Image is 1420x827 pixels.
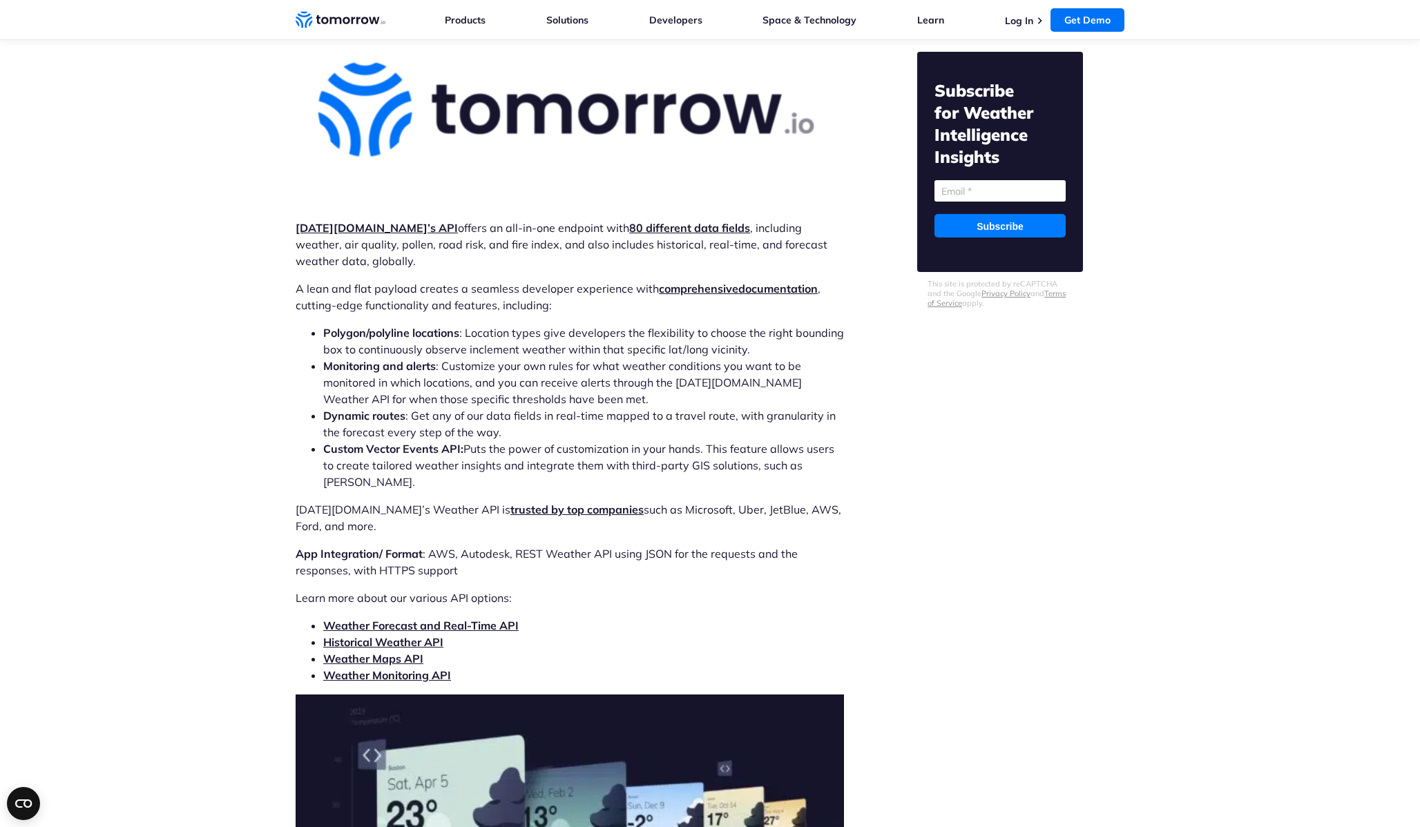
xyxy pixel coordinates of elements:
[296,547,423,561] strong: App Integration/ Format
[323,619,519,632] a: Weather Forecast and Real-Time API
[928,289,1066,308] a: Terms of Service
[296,280,844,313] p: A lean and flat payload creates a seamless developer experience with , cutting-edge functionality...
[296,221,458,235] a: [DATE][DOMAIN_NAME]’s API
[934,79,1066,168] h2: Subscribe for Weather Intelligence Insights
[649,14,702,26] a: Developers
[323,668,451,682] a: Weather Monitoring API
[296,220,844,269] p: offers an all-in-one endpoint with , including weather, air quality, pollen, road risk, and fire ...
[762,14,856,26] a: Space & Technology
[323,442,463,456] b: Custom Vector Events API:
[323,409,405,422] strong: Dynamic routes
[323,635,443,649] a: Historical Weather API
[323,326,459,340] strong: Polygon/polyline locations
[934,180,1066,202] input: Email *
[445,14,486,26] a: Products
[296,590,844,606] p: Learn more about our various API options:
[296,10,385,30] a: Home link
[546,14,588,26] a: Solutions
[934,214,1066,237] input: Subscribe
[323,652,423,665] a: Weather Maps API
[296,501,844,534] p: [DATE][DOMAIN_NAME]’s Weather API is such as Microsoft, Uber, JetBlue, AWS, Ford, and more.
[7,787,40,820] button: Open CMP widget
[981,289,1030,298] a: Privacy Policy
[1050,8,1124,32] a: Get Demo
[510,503,644,516] a: trusted by top companies
[928,279,1073,308] p: This site is protected by reCAPTCHA and the Google and apply.
[323,359,436,373] strong: Monitoring and alerts
[323,440,844,490] li: Puts the power of customization in your hands. This feature allows users to create tailored weath...
[1005,14,1033,27] a: Log In
[323,358,844,407] li: : Customize your own rules for what weather conditions you want to be monitored in which location...
[659,282,738,295] a: comprehensive
[917,14,944,26] a: Learn
[296,545,844,578] p: : AWS, Autodesk, REST Weather API using JSON for the requests and the responses, with HTTPS support
[738,282,818,295] a: documentation
[323,324,844,358] li: : Location types give developers the flexibility to choose the right bounding box to continuously...
[629,221,750,235] a: 80 different data fields
[323,407,844,440] li: : Get any of our data fields in real-time mapped to a travel route, with granularity in the forec...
